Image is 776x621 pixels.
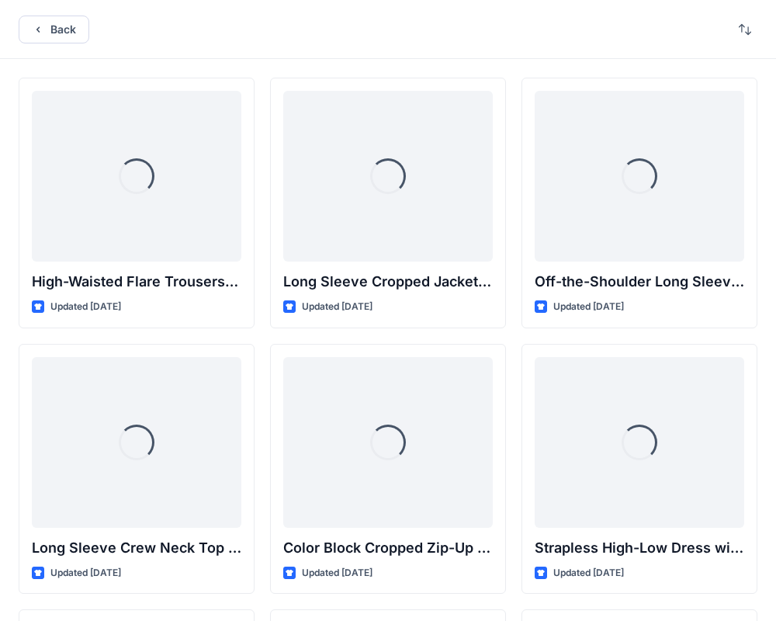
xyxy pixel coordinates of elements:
[553,565,624,581] p: Updated [DATE]
[302,565,372,581] p: Updated [DATE]
[283,537,493,559] p: Color Block Cropped Zip-Up Jacket with Sheer Sleeves
[32,271,241,293] p: High-Waisted Flare Trousers with Button Detail
[32,537,241,559] p: Long Sleeve Crew Neck Top with Asymmetrical Tie Detail
[535,271,744,293] p: Off-the-Shoulder Long Sleeve Top
[19,16,89,43] button: Back
[283,271,493,293] p: Long Sleeve Cropped Jacket with Mandarin Collar and Shoulder Detail
[50,299,121,315] p: Updated [DATE]
[50,565,121,581] p: Updated [DATE]
[535,537,744,559] p: Strapless High-Low Dress with Side Bow Detail
[302,299,372,315] p: Updated [DATE]
[553,299,624,315] p: Updated [DATE]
